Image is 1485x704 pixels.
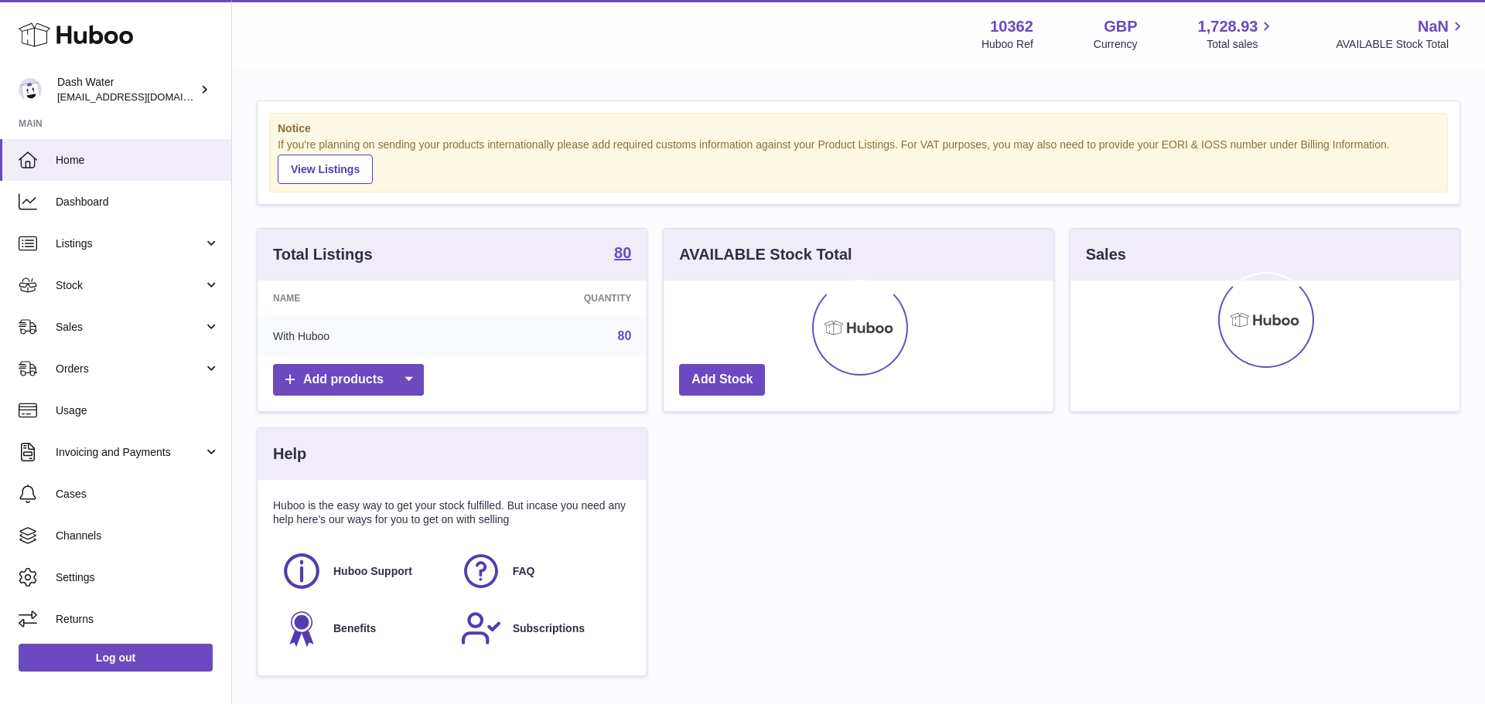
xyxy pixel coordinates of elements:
a: View Listings [278,155,373,184]
span: Huboo Support [333,564,412,579]
a: Subscriptions [460,607,624,649]
span: [EMAIL_ADDRESS][DOMAIN_NAME] [57,90,227,103]
a: Huboo Support [281,550,445,592]
a: Benefits [281,607,445,649]
a: Log out [19,644,213,672]
span: FAQ [513,564,535,579]
div: Huboo Ref [981,37,1033,52]
span: Invoicing and Payments [56,445,203,460]
span: Total sales [1207,37,1275,52]
h3: AVAILABLE Stock Total [679,244,852,265]
span: Stock [56,278,203,293]
a: Add Stock [679,364,765,396]
a: NaN AVAILABLE Stock Total [1336,16,1466,52]
strong: 10362 [990,16,1033,37]
img: internalAdmin-10362@internal.huboo.com [19,78,42,101]
span: Subscriptions [513,621,585,636]
p: Huboo is the easy way to get your stock fulfilled. But incase you need any help here's our ways f... [273,498,631,528]
span: Dashboard [56,195,220,209]
span: Orders [56,362,203,376]
span: Home [56,153,220,168]
div: Currency [1094,37,1138,52]
a: FAQ [460,550,624,592]
th: Name [258,281,463,316]
a: Add products [273,364,424,396]
strong: Notice [278,121,1439,136]
div: Dash Water [57,75,196,104]
span: Usage [56,403,220,418]
span: Sales [56,320,203,335]
span: NaN [1418,16,1449,37]
h3: Sales [1086,244,1126,265]
span: AVAILABLE Stock Total [1336,37,1466,52]
span: Benefits [333,621,376,636]
span: Settings [56,570,220,585]
span: Returns [56,612,220,627]
h3: Help [273,444,306,464]
th: Quantity [463,281,647,316]
td: With Huboo [258,316,463,356]
strong: 80 [614,245,631,260]
div: If you're planning on sending your products internationally please add required customs informati... [278,138,1439,184]
h3: Total Listings [273,244,373,265]
span: 1,728.93 [1198,16,1258,37]
span: Channels [56,529,220,543]
a: 80 [614,245,631,264]
a: 80 [618,329,632,342]
span: Cases [56,487,220,502]
span: Listings [56,236,203,251]
strong: GBP [1104,16,1137,37]
a: 1,728.93 Total sales [1198,16,1276,52]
